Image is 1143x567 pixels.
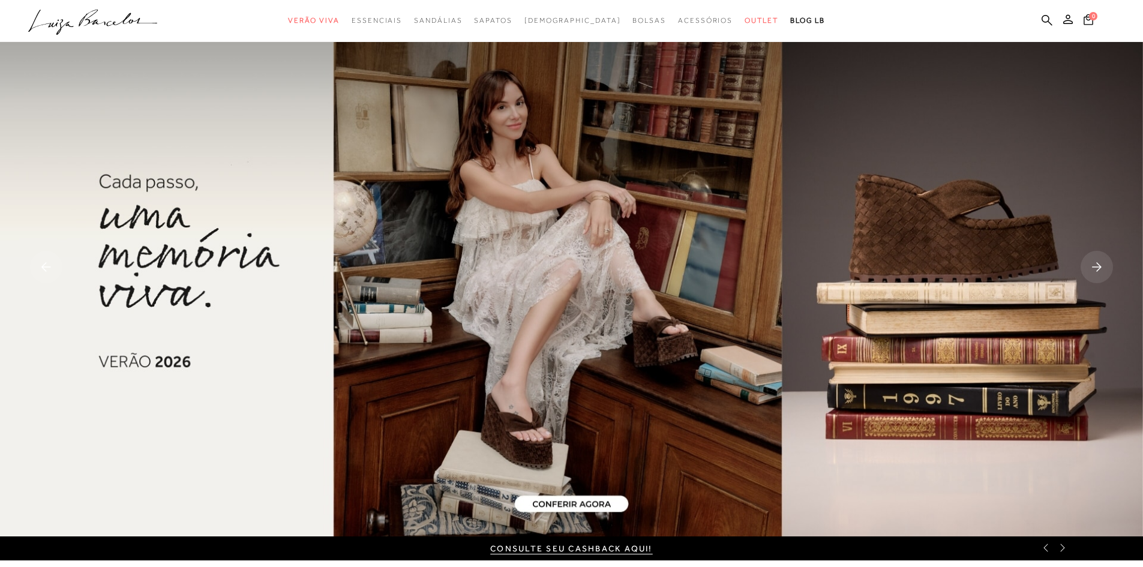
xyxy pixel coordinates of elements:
a: noSubCategoriesText [524,10,621,32]
a: categoryNavScreenReaderText [474,10,512,32]
span: Acessórios [678,16,733,25]
a: categoryNavScreenReaderText [352,10,402,32]
span: Sapatos [474,16,512,25]
span: Sandálias [414,16,462,25]
a: categoryNavScreenReaderText [632,10,666,32]
a: categoryNavScreenReaderText [678,10,733,32]
button: 0 [1080,13,1097,29]
span: BLOG LB [790,16,825,25]
span: Bolsas [632,16,666,25]
span: [DEMOGRAPHIC_DATA] [524,16,621,25]
span: 0 [1089,12,1097,20]
span: Outlet [745,16,778,25]
a: categoryNavScreenReaderText [288,10,340,32]
a: CONSULTE SEU CASHBACK AQUI! [490,544,652,553]
a: BLOG LB [790,10,825,32]
a: categoryNavScreenReaderText [414,10,462,32]
a: categoryNavScreenReaderText [745,10,778,32]
span: Verão Viva [288,16,340,25]
span: Essenciais [352,16,402,25]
